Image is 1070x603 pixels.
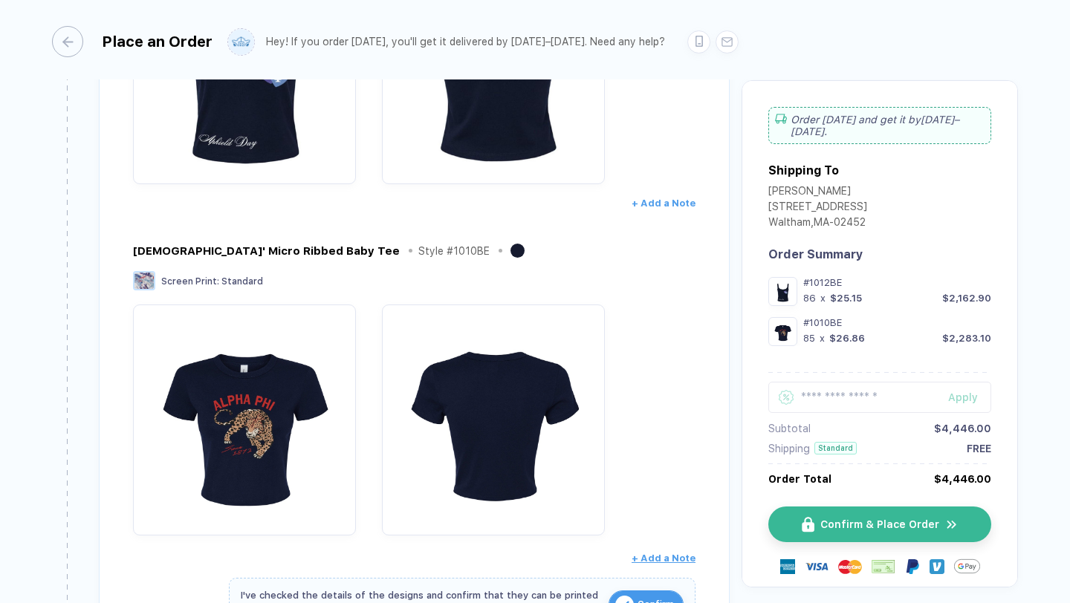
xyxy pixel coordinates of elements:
div: Order Summary [768,247,991,261]
span: Standard [221,276,263,287]
div: Standard [814,442,857,454]
div: x [819,293,827,304]
div: Hey! If you order [DATE], you'll get it delivered by [DATE]–[DATE]. Need any help? [266,36,665,48]
img: 48cd986c-1fd9-4815-9d5d-bb550f473408_nt_front_1756869703103.jpg [772,321,794,342]
img: 1753811064420qrdpb_nt_front.png [772,281,794,302]
img: Venmo [930,559,944,574]
div: Order [DATE] and get it by [DATE]–[DATE] . [768,107,991,144]
div: FREE [967,443,991,454]
img: Paypal [905,559,920,574]
img: Screen Print [133,271,155,290]
div: Apply [948,391,991,403]
div: $2,283.10 [942,333,991,344]
div: Waltham , MA - 02452 [768,216,867,232]
div: [STREET_ADDRESS] [768,201,867,216]
div: Shipping [768,443,810,454]
div: x [818,333,826,344]
div: $4,446.00 [934,473,991,485]
button: + Add a Note [632,547,695,570]
button: iconConfirm & Place Ordericon [768,506,991,542]
img: express [780,559,795,574]
div: Style # 1010BE [418,245,490,257]
div: Order Total [768,473,831,485]
div: $25.15 [830,293,862,304]
div: [PERSON_NAME] [768,185,867,201]
img: user profile [228,29,254,55]
img: icon [802,517,814,532]
button: + Add a Note [632,192,695,215]
div: $26.86 [829,333,865,344]
img: master-card [838,555,862,578]
span: + Add a Note [632,198,695,209]
div: Ladies' Micro Ribbed Baby Tee [133,244,400,258]
div: $4,446.00 [934,423,991,434]
div: 85 [803,333,815,344]
div: #1010BE [803,317,991,328]
div: Shipping To [768,163,839,177]
img: 48cd986c-1fd9-4815-9d5d-bb550f473408_nt_back_1756869703122.jpg [389,312,597,520]
div: 86 [803,293,816,304]
div: $2,162.90 [942,293,991,304]
button: Apply [930,382,991,413]
img: icon [945,518,959,532]
img: cheque [872,559,895,574]
div: Subtotal [768,423,811,434]
span: + Add a Note [632,553,695,564]
span: Screen Print : [161,276,219,287]
div: #1012BE [803,277,991,288]
span: Confirm & Place Order [820,518,939,530]
img: 48cd986c-1fd9-4815-9d5d-bb550f473408_nt_front_1756869703103.jpg [140,312,348,520]
div: Place an Order [102,33,213,50]
img: visa [805,555,829,578]
img: GPay [954,553,980,579]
